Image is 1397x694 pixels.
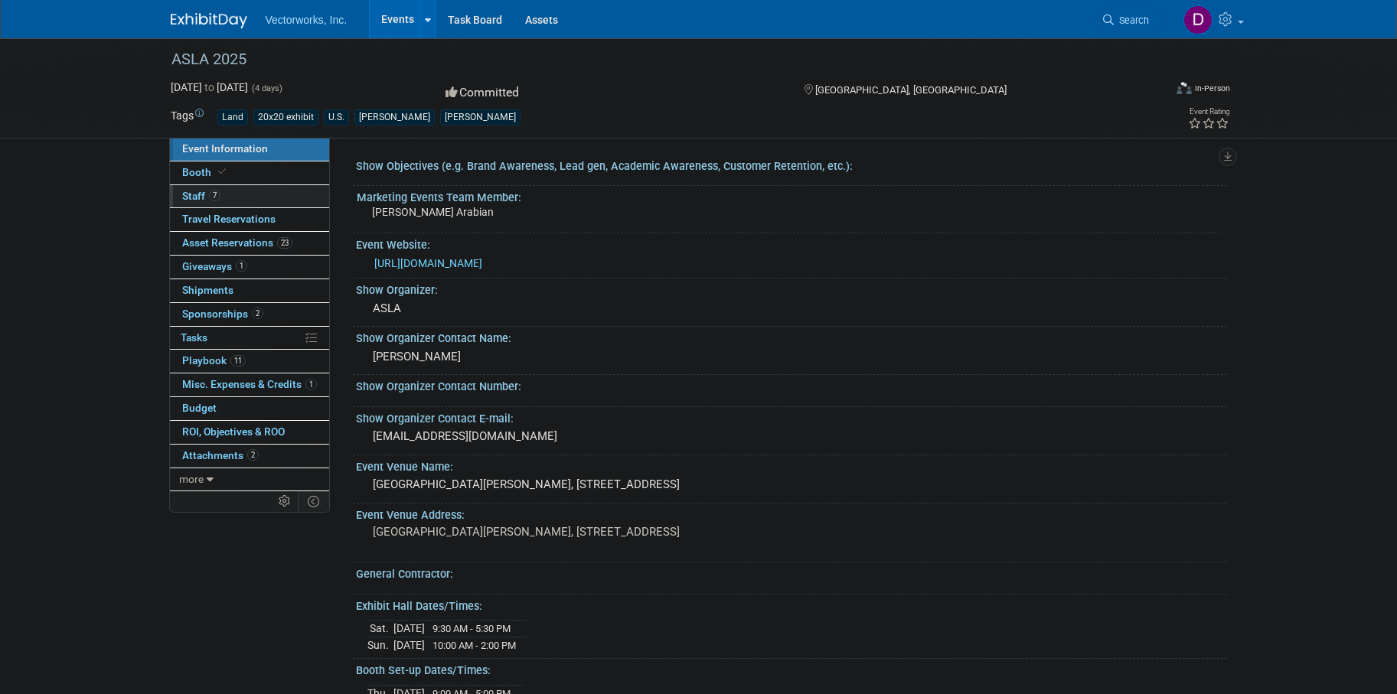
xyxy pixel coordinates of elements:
span: 9:30 AM - 5:30 PM [432,623,511,634]
span: Vectorworks, Inc. [266,14,348,26]
a: Staff7 [170,185,329,208]
span: Staff [182,190,220,202]
div: [GEOGRAPHIC_DATA][PERSON_NAME], [STREET_ADDRESS] [367,473,1216,497]
td: Sat. [367,621,393,637]
span: Giveaways [182,260,247,272]
span: 2 [247,449,259,461]
span: ROI, Objectives & ROO [182,425,285,438]
div: Exhibit Hall Dates/Times: [356,595,1227,614]
span: 7 [209,190,220,201]
span: Travel Reservations [182,213,276,225]
td: Sun. [367,637,393,653]
span: Booth [182,166,229,178]
div: Marketing Events Team Member: [357,186,1220,205]
a: Tasks [170,327,329,350]
div: Booth Set-up Dates/Times: [356,659,1227,678]
a: Travel Reservations [170,208,329,231]
div: In-Person [1194,83,1230,94]
span: Search [1114,15,1149,26]
span: Tasks [181,331,207,344]
span: [GEOGRAPHIC_DATA], [GEOGRAPHIC_DATA] [815,84,1007,96]
pre: [GEOGRAPHIC_DATA][PERSON_NAME], [STREET_ADDRESS] [373,525,702,539]
a: Sponsorships2 [170,303,329,326]
a: Giveaways1 [170,256,329,279]
span: 11 [230,355,246,367]
i: Booth reservation complete [218,168,226,176]
span: Event Information [182,142,268,155]
a: Booth [170,161,329,184]
img: Donna Gail Spencer [1183,5,1213,34]
td: Toggle Event Tabs [298,491,329,511]
img: ExhibitDay [171,13,247,28]
a: Event Information [170,138,329,161]
a: Asset Reservations23 [170,232,329,255]
span: 10:00 AM - 2:00 PM [432,640,516,651]
div: Show Organizer Contact Number: [356,375,1227,394]
span: [PERSON_NAME] Arabian [372,206,494,218]
span: Attachments [182,449,259,461]
div: Event Venue Address: [356,503,1227,523]
span: 2 [252,308,263,319]
div: Land [217,109,248,125]
span: Shipments [182,284,233,296]
div: Show Organizer: [356,279,1227,298]
div: Event Format [1073,80,1231,103]
a: Search [1093,7,1164,34]
a: more [170,468,329,491]
div: [EMAIL_ADDRESS][DOMAIN_NAME] [367,425,1216,448]
div: Event Venue Name: [356,455,1227,474]
td: Personalize Event Tab Strip [272,491,299,511]
div: Show Organizer Contact E-mail: [356,407,1227,426]
div: [PERSON_NAME] [367,345,1216,369]
span: [DATE] [DATE] [171,81,248,93]
a: Misc. Expenses & Credits1 [170,373,329,396]
div: Event Rating [1188,108,1229,116]
span: Playbook [182,354,246,367]
td: [DATE] [393,621,425,637]
td: [DATE] [393,637,425,653]
div: Show Objectives (e.g. Brand Awareness, Lead gen, Academic Awareness, Customer Retention, etc.): [356,155,1227,174]
div: Committed [441,80,779,106]
a: Shipments [170,279,329,302]
div: General Contractor: [356,562,1227,582]
a: Budget [170,397,329,420]
div: [PERSON_NAME] [440,109,521,125]
span: 1 [305,379,317,390]
a: Playbook11 [170,350,329,373]
td: Tags [171,108,204,125]
span: (4 days) [250,83,282,93]
a: [URL][DOMAIN_NAME] [374,257,482,269]
div: Show Organizer Contact Name: [356,327,1227,346]
div: U.S. [324,109,349,125]
span: more [179,473,204,485]
div: Event Website: [356,233,1227,253]
span: Asset Reservations [182,236,292,249]
img: Format-Inperson.png [1177,82,1192,94]
a: Attachments2 [170,445,329,468]
span: 23 [277,237,292,249]
div: 20x20 exhibit [253,109,318,125]
span: Misc. Expenses & Credits [182,378,317,390]
span: Budget [182,402,217,414]
div: [PERSON_NAME] [354,109,435,125]
span: 1 [236,260,247,272]
div: ASLA 2025 [166,46,1141,73]
a: ROI, Objectives & ROO [170,421,329,444]
div: ASLA [367,297,1216,321]
span: Sponsorships [182,308,263,320]
span: to [202,81,217,93]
